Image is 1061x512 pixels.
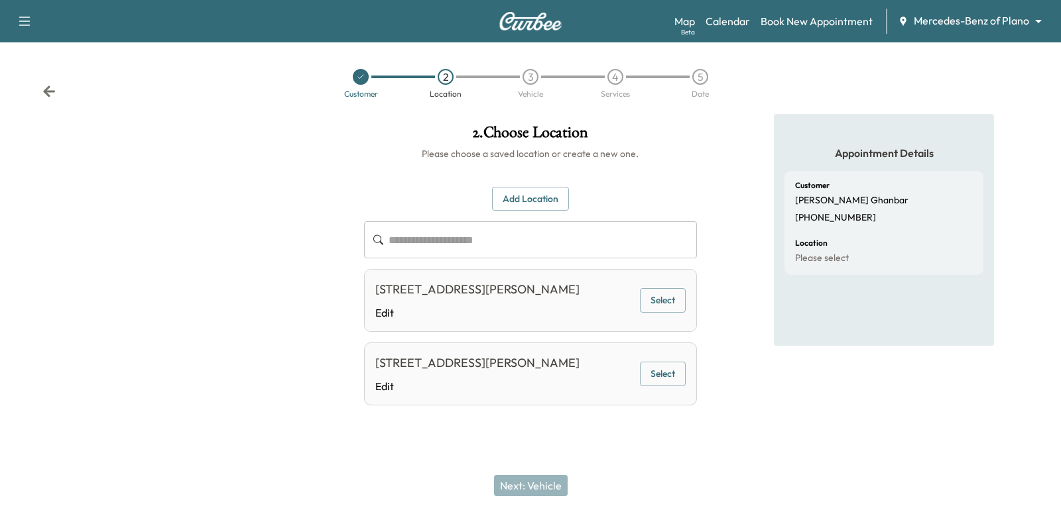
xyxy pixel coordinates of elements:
[640,288,686,313] button: Select
[706,13,750,29] a: Calendar
[375,378,580,394] a: Edit
[640,362,686,386] button: Select
[344,90,378,98] div: Customer
[438,69,454,85] div: 2
[518,90,543,98] div: Vehicle
[795,181,830,189] h6: Customer
[42,85,56,98] div: Back
[795,239,828,247] h6: Location
[364,147,696,160] h6: Please choose a saved location or create a new one.
[692,90,709,98] div: Date
[692,69,708,85] div: 5
[681,27,695,37] div: Beta
[375,280,580,299] div: [STREET_ADDRESS][PERSON_NAME]
[430,90,462,98] div: Location
[523,69,538,85] div: 3
[914,13,1029,28] span: Mercedes-Benz of Plano
[375,354,580,372] div: [STREET_ADDRESS][PERSON_NAME]
[492,187,569,211] button: Add Location
[601,90,630,98] div: Services
[375,305,580,321] a: Edit
[795,195,908,207] p: [PERSON_NAME] Ghanbar
[784,146,983,160] h5: Appointment Details
[499,12,562,30] img: Curbee Logo
[761,13,873,29] a: Book New Appointment
[607,69,623,85] div: 4
[364,125,696,147] h1: 2 . Choose Location
[795,252,849,264] p: Please select
[795,212,876,224] p: [PHONE_NUMBER]
[674,13,695,29] a: MapBeta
